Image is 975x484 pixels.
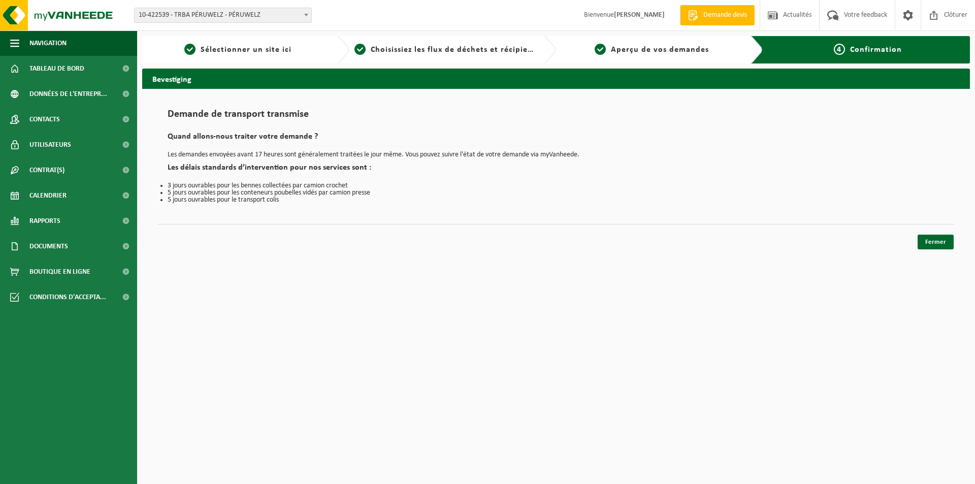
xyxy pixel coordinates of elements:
[135,8,311,22] span: 10-422539 - TRBA PÉRUWELZ - PÉRUWELZ
[29,157,64,183] span: Contrat(s)
[29,107,60,132] span: Contacts
[147,44,329,56] a: 1Sélectionner un site ici
[701,10,750,20] span: Demande devis
[850,46,902,54] span: Confirmation
[29,132,71,157] span: Utilisateurs
[184,44,196,55] span: 1
[29,30,67,56] span: Navigation
[142,69,970,88] h2: Bevestiging
[29,259,90,284] span: Boutique en ligne
[168,133,945,146] h2: Quand allons-nous traiter votre demande ?
[918,235,954,249] a: Fermer
[29,81,107,107] span: Données de l'entrepr...
[611,46,709,54] span: Aperçu de vos demandes
[29,284,106,310] span: Conditions d'accepta...
[168,189,945,197] li: 5 jours ouvrables pour les conteneurs poubelles vidés par camion presse
[354,44,536,56] a: 2Choisissiez les flux de déchets et récipients
[595,44,606,55] span: 3
[134,8,312,23] span: 10-422539 - TRBA PÉRUWELZ - PÉRUWELZ
[29,234,68,259] span: Documents
[29,208,60,234] span: Rapports
[168,109,945,125] h1: Demande de transport transmise
[834,44,845,55] span: 4
[29,56,84,81] span: Tableau de bord
[614,11,665,19] strong: [PERSON_NAME]
[354,44,366,55] span: 2
[561,44,743,56] a: 3Aperçu de vos demandes
[168,182,945,189] li: 3 jours ouvrables pour les bennes collectées par camion crochet
[168,164,945,177] h2: Les délais standards d’intervention pour nos services sont :
[168,197,945,204] li: 5 jours ouvrables pour le transport colis
[201,46,291,54] span: Sélectionner un site ici
[29,183,67,208] span: Calendrier
[168,151,945,158] p: Les demandes envoyées avant 17 heures sont généralement traitées le jour même. Vous pouvez suivre...
[680,5,755,25] a: Demande devis
[371,46,540,54] span: Choisissiez les flux de déchets et récipients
